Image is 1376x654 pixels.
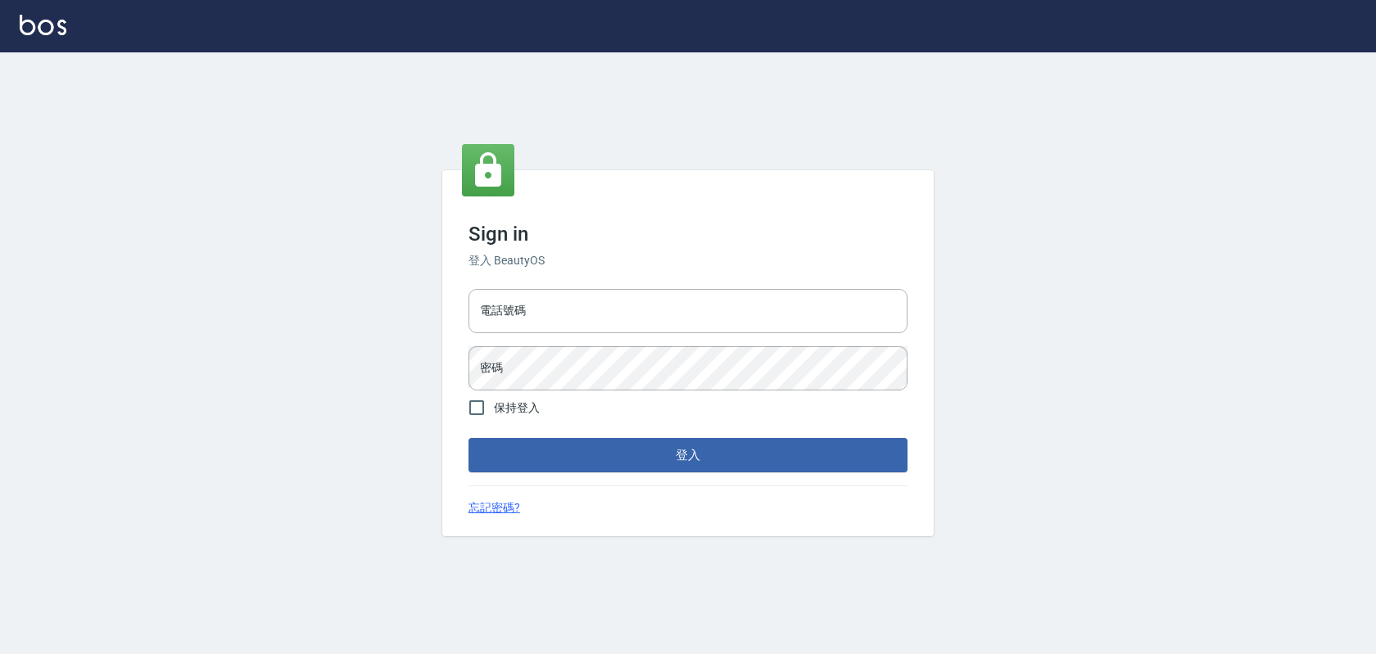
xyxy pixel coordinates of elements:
[20,15,66,35] img: Logo
[468,223,908,246] h3: Sign in
[468,252,908,269] h6: 登入 BeautyOS
[468,438,908,472] button: 登入
[494,399,540,417] span: 保持登入
[468,499,520,516] a: 忘記密碼?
